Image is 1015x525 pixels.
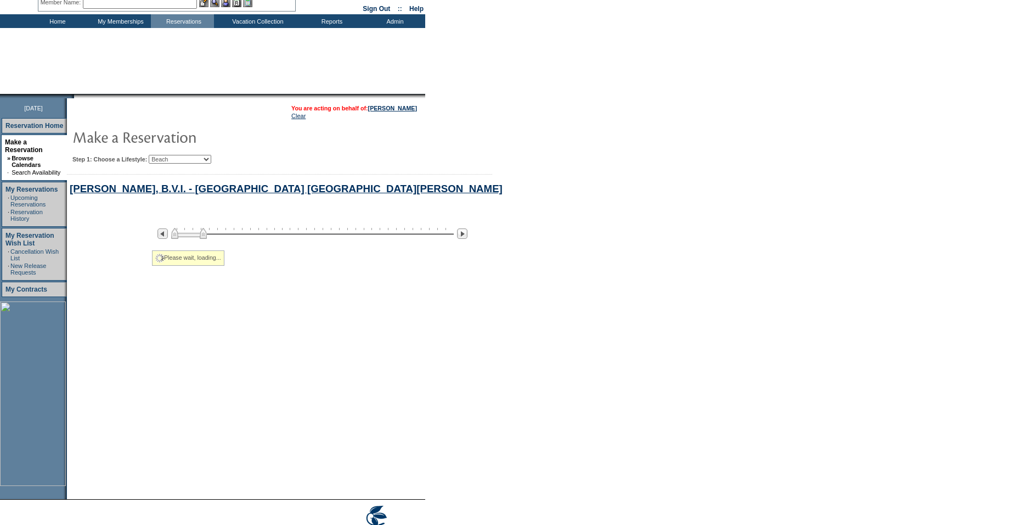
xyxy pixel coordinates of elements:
[12,169,60,176] a: Search Availability
[8,209,9,222] td: ·
[7,155,10,161] b: »
[362,14,425,28] td: Admin
[5,232,54,247] a: My Reservation Wish List
[7,169,10,176] td: ·
[214,14,299,28] td: Vacation Collection
[398,5,402,13] span: ::
[10,209,43,222] a: Reservation History
[72,156,147,163] b: Step 1: Choose a Lifestyle:
[291,105,417,111] span: You are acting on behalf of:
[72,126,292,148] img: pgTtlMakeReservation.gif
[12,155,41,168] a: Browse Calendars
[24,105,43,111] span: [DATE]
[299,14,362,28] td: Reports
[5,186,58,193] a: My Reservations
[151,14,214,28] td: Reservations
[409,5,424,13] a: Help
[157,228,168,239] img: Previous
[70,94,74,98] img: promoShadowLeftCorner.gif
[368,105,417,111] a: [PERSON_NAME]
[5,286,47,293] a: My Contracts
[10,262,46,276] a: New Release Requests
[291,113,306,119] a: Clear
[8,262,9,276] td: ·
[88,14,151,28] td: My Memberships
[25,14,88,28] td: Home
[10,194,46,208] a: Upcoming Reservations
[5,122,63,130] a: Reservation Home
[5,138,43,154] a: Make a Reservation
[8,248,9,261] td: ·
[10,248,59,261] a: Cancellation Wish List
[74,94,75,98] img: blank.gif
[8,194,9,208] td: ·
[155,254,164,262] img: spinner2.gif
[363,5,390,13] a: Sign Out
[70,183,503,194] a: [PERSON_NAME], B.V.I. - [GEOGRAPHIC_DATA] [GEOGRAPHIC_DATA][PERSON_NAME]
[152,250,224,266] div: Please wait, loading...
[457,228,467,239] img: Next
